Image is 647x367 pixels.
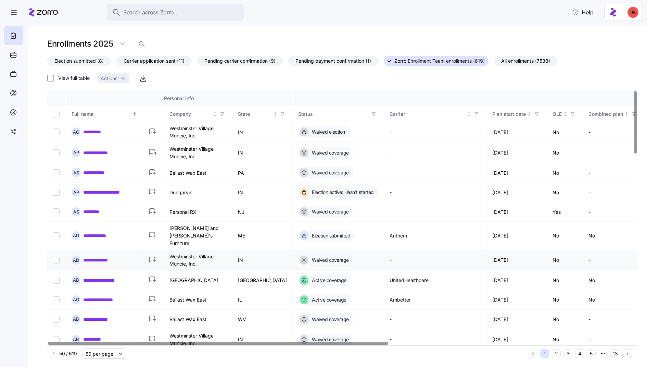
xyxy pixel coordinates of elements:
td: [GEOGRAPHIC_DATA] [232,271,293,290]
span: Carrier application sent (11) [124,57,185,65]
div: Not sorted [527,112,532,117]
span: - [390,149,392,156]
span: Search across Zorro... [123,8,179,17]
th: Combined planNot sorted [583,106,644,122]
td: - [583,250,644,271]
span: Waived coverage [310,336,349,343]
input: Select record 7 [53,257,60,264]
span: Pending carrier confirmation (9) [204,57,276,65]
text: 1 [155,151,156,155]
span: A S [73,171,79,175]
span: A P [73,150,79,155]
h1: Enrollments 2025 [47,38,113,49]
td: PA [232,163,293,183]
td: No [583,290,644,310]
td: [PERSON_NAME] and [PERSON_NAME]'s Furniture [164,222,232,250]
td: [DATE] [487,310,547,329]
span: - [390,169,392,176]
input: Select record 9 [53,296,60,303]
td: - [583,202,644,222]
th: Full nameSorted ascending [66,106,143,122]
td: No [547,290,583,310]
button: Help [567,5,599,19]
span: Election submitted (8) [54,57,104,65]
div: Plan start date [492,110,526,118]
td: [DATE] [487,271,547,290]
td: Westminster Village Muncie, Inc. [164,122,232,143]
div: Sorted ascending [132,112,137,117]
span: Actions [101,76,117,81]
span: Help [572,8,594,16]
td: NJ [232,202,293,222]
button: Next page [623,349,632,358]
td: Ballast Wax East [164,163,232,183]
button: 4 [575,349,584,358]
td: Dungarvin [164,183,232,202]
div: QLE [553,110,562,118]
td: - [583,310,644,329]
td: [DATE] [487,290,547,310]
button: 13 [610,349,620,358]
span: Waived election [310,129,345,135]
td: - [583,143,644,163]
td: [DATE] [487,222,547,250]
span: 1 - 50 / 619 [53,350,77,357]
input: Select record 6 [53,232,60,239]
button: 1 [540,349,549,358]
input: Select record 2 [53,149,60,156]
td: No [547,310,583,329]
span: A D [73,233,79,238]
span: A S [73,210,79,214]
td: IN [232,250,293,271]
span: - [390,189,392,196]
label: View full table [54,75,90,82]
td: ME [232,222,293,250]
td: No [547,271,583,290]
span: Active coverage [310,277,346,284]
span: Waived coverage [310,208,349,215]
span: - [390,208,392,215]
span: Ambetter [390,296,411,303]
td: - [583,122,644,143]
span: All enrollments (7538) [501,57,550,65]
td: - [583,183,644,202]
span: Zorro Enrollment Team enrollments (619) [394,57,485,65]
div: Status [298,110,369,118]
span: A P [73,190,79,195]
span: Waived coverage [310,316,349,323]
button: 1 [149,146,158,160]
input: Select record 4 [53,189,60,196]
td: Ballast Wax East [164,290,232,310]
td: No [547,250,583,271]
td: Westminster Village Muncie, Inc. [164,250,232,271]
span: Election active: Hasn't started [310,189,374,196]
span: A B [73,317,79,321]
td: No [583,222,644,250]
div: Not sorted [563,112,568,117]
span: Waived coverage [310,169,349,176]
td: [GEOGRAPHIC_DATA] [164,271,232,290]
input: Select record 5 [53,208,60,215]
img: 53e82853980611afef66768ee98075c5 [627,7,638,18]
td: No [547,143,583,163]
div: Carrier [390,110,466,118]
div: Not sorted [213,112,217,117]
td: No [547,222,583,250]
div: Not sorted [467,112,471,117]
td: - [583,329,644,350]
button: Previous page [529,349,537,358]
span: Election submitted [310,232,350,239]
div: Company [169,110,211,118]
th: Plan start dateNot sorted [487,106,547,122]
input: Select record 8 [53,277,60,284]
input: Select record 10 [53,316,60,323]
td: Yes [547,202,583,222]
input: Select record 1 [53,129,60,135]
td: Westminster Village Muncie, Inc. [164,143,232,163]
input: Select all records [53,111,60,118]
span: - [390,316,392,323]
span: Anthem [390,232,407,239]
td: [DATE] [487,163,547,183]
td: No [547,183,583,202]
span: - [390,257,392,264]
